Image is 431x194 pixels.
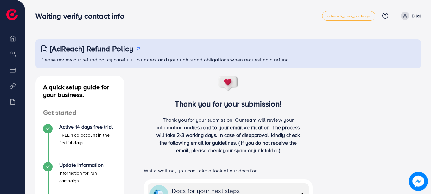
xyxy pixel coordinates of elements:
img: logo [6,9,18,20]
span: adreach_new_package [327,14,370,18]
h4: A quick setup guide for your business. [35,83,124,99]
a: adreach_new_package [322,11,375,21]
h4: Active 14 days free trial [59,124,117,130]
p: Bilal [412,12,421,20]
img: success [218,76,239,92]
span: respond to your email verification. The process will take 2-3 working days. In case of disapprova... [156,124,300,154]
h3: [AdReach] Refund Policy [50,44,133,53]
p: While waiting, you can take a look at our docs for: [144,167,313,174]
p: Thank you for your submission! Our team will review your information and [153,116,303,154]
li: Active 14 days free trial [35,124,124,162]
img: image [409,172,428,191]
p: FREE 1 ad account in the first 14 days. [59,131,117,146]
h3: Thank you for your submission! [134,99,322,108]
h4: Get started [35,109,124,117]
h3: Waiting verify contact info [35,11,129,21]
p: Please review our refund policy carefully to understand your rights and obligations when requesti... [41,56,417,63]
p: Information for run campaign. [59,169,117,184]
h4: Update Information [59,162,117,168]
a: Bilal [398,12,421,20]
